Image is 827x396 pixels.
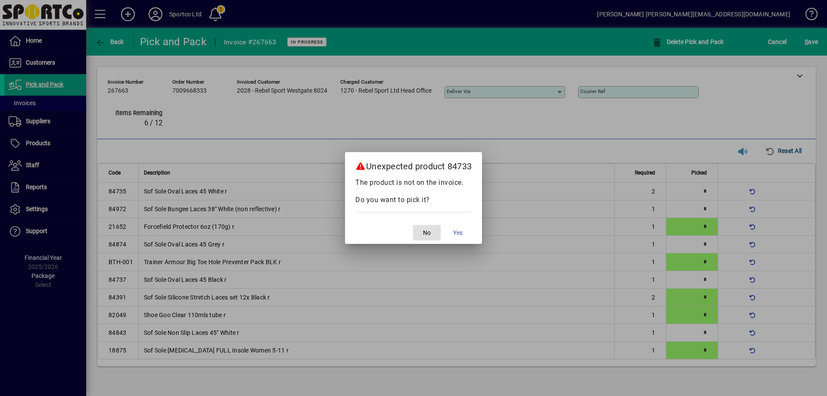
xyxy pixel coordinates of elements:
button: Yes [444,225,472,240]
span: No [423,228,431,237]
p: The product is not on the invoice. [355,178,472,188]
button: No [413,225,441,240]
p: Do you want to pick it? [355,195,472,205]
h2: Unexpected product 84733 [345,152,482,177]
span: Yes [453,228,463,237]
